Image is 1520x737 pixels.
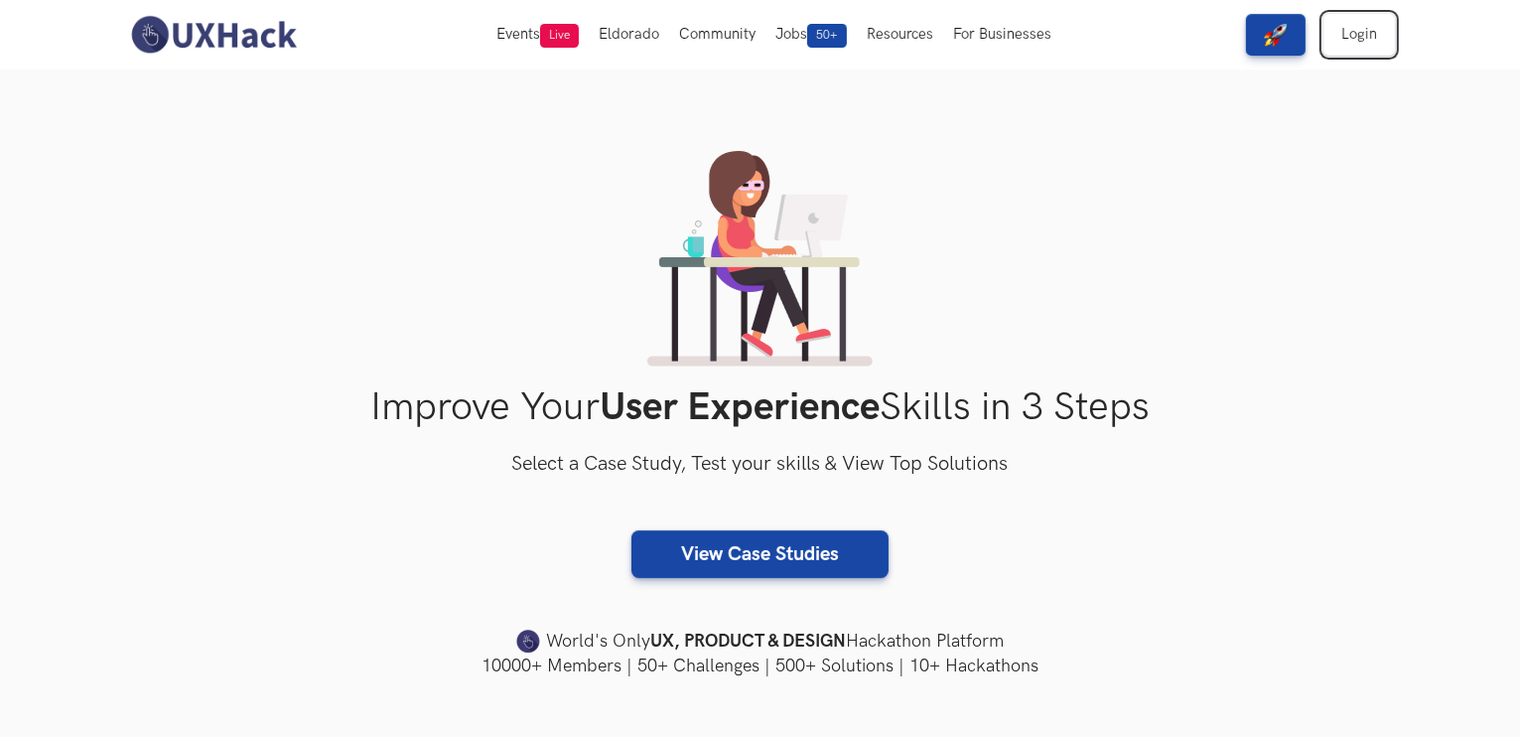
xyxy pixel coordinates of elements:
img: rocket [1264,23,1288,47]
span: 50+ [807,24,847,48]
img: uxhack-favicon-image.png [516,629,540,655]
strong: User Experience [600,384,880,431]
h4: World's Only Hackathon Platform [125,628,1396,656]
span: Live [540,24,579,48]
h1: Improve Your Skills in 3 Steps [125,384,1396,431]
img: UXHack-logo.png [125,14,302,56]
h4: 10000+ Members | 50+ Challenges | 500+ Solutions | 10+ Hackathons [125,654,1396,678]
strong: UX, PRODUCT & DESIGN [650,628,846,656]
a: Login [1323,14,1395,56]
img: lady working on laptop [647,151,873,367]
a: View Case Studies [631,530,889,578]
h3: Select a Case Study, Test your skills & View Top Solutions [125,449,1396,481]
